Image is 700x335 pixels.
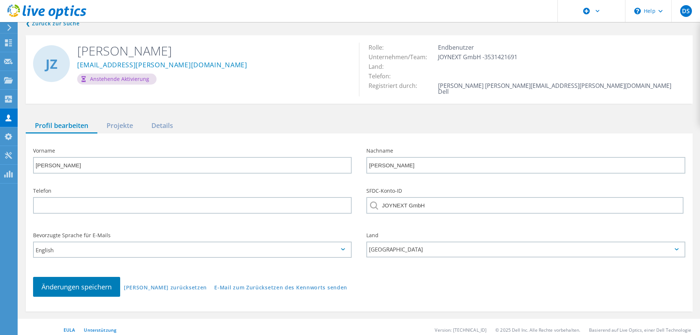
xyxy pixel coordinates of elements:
[366,188,685,193] label: SFDC-Konto-ID
[436,43,685,52] td: Endbenutzer
[124,285,207,291] a: [PERSON_NAME] zurücksetzen
[46,57,57,70] span: JZ
[438,53,525,61] span: JOYNEXT GmbH -3531421691
[369,63,391,71] span: Land:
[26,19,80,28] a: Back to search
[33,148,352,153] label: Vorname
[97,118,142,133] div: Projekte
[7,15,86,21] a: Live Optics Dashboard
[495,327,580,333] li: © 2025 Dell Inc. Alle Rechte vorbehalten.
[214,285,347,291] a: E-Mail zum Zurücksetzen des Kennworts senden
[142,118,182,133] div: Details
[435,327,487,333] li: Version: [TECHNICAL_ID]
[42,282,112,291] span: Änderungen speichern
[369,72,398,80] span: Telefon:
[77,43,348,59] h2: [PERSON_NAME]
[84,327,116,333] a: Unterstützung
[366,233,685,238] label: Land
[682,8,690,14] span: DS
[369,43,391,51] span: Rolle:
[436,81,685,96] td: [PERSON_NAME] [PERSON_NAME][EMAIL_ADDRESS][PERSON_NAME][DOMAIN_NAME] Dell
[366,242,685,257] div: [GEOGRAPHIC_DATA]
[369,82,424,90] span: Registriert durch:
[26,118,97,133] div: Profil bearbeiten
[77,74,157,85] div: Anstehende Aktivierung
[366,148,685,153] label: Nachname
[369,53,434,61] span: Unternehmen/Team:
[33,188,352,193] label: Telefon
[64,327,75,333] a: EULA
[589,327,691,333] li: Basierend auf Live Optics, einer Dell Technologie
[77,61,247,69] a: [EMAIL_ADDRESS][PERSON_NAME][DOMAIN_NAME]
[33,233,352,238] label: Bevorzugte Sprache für E-Mails
[634,8,641,14] svg: \n
[33,277,120,297] button: Änderungen speichern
